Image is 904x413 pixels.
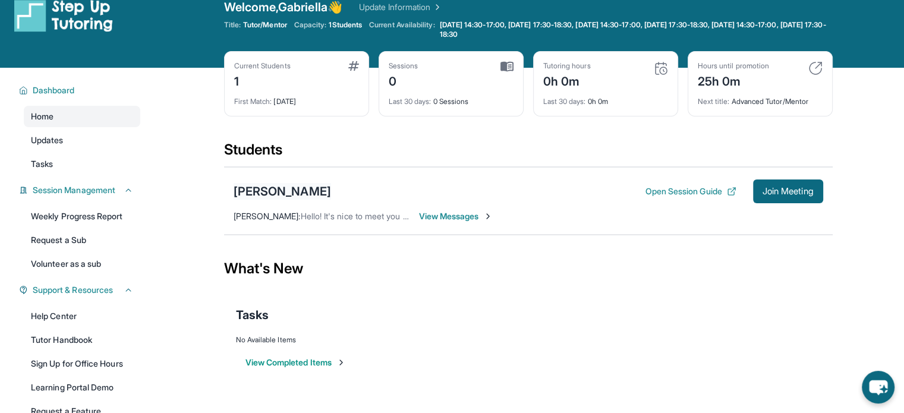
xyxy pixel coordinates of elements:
span: Join Meeting [763,188,814,195]
div: Tutoring hours [543,61,591,71]
span: Last 30 days : [389,97,431,106]
span: Next title : [698,97,730,106]
div: Advanced Tutor/Mentor [698,90,823,106]
div: 1 [234,71,291,90]
span: Current Availability: [369,20,434,39]
div: 0h 0m [543,71,591,90]
button: Support & Resources [28,284,133,296]
div: 0h 0m [543,90,668,106]
a: Sign Up for Office Hours [24,353,140,374]
button: chat-button [862,371,894,403]
span: Tasks [31,158,53,170]
div: [PERSON_NAME] [234,183,331,200]
div: Hours until promotion [698,61,769,71]
span: View Messages [419,210,493,222]
span: Home [31,111,53,122]
span: First Match : [234,97,272,106]
a: Volunteer as a sub [24,253,140,275]
img: Chevron Right [430,1,442,13]
span: [DATE] 14:30-17:00, [DATE] 17:30-18:30, [DATE] 14:30-17:00, [DATE] 17:30-18:30, [DATE] 14:30-17:0... [440,20,830,39]
a: Help Center [24,305,140,327]
img: Chevron-Right [483,212,493,221]
span: Dashboard [33,84,75,96]
button: View Completed Items [245,357,346,368]
div: 25h 0m [698,71,769,90]
span: Title: [224,20,241,30]
a: Request a Sub [24,229,140,251]
div: Sessions [389,61,418,71]
a: [DATE] 14:30-17:00, [DATE] 17:30-18:30, [DATE] 14:30-17:00, [DATE] 17:30-18:30, [DATE] 14:30-17:0... [437,20,833,39]
a: Updates [24,130,140,151]
button: Session Management [28,184,133,196]
button: Open Session Guide [645,185,736,197]
span: [PERSON_NAME] : [234,211,301,221]
span: Updates [31,134,64,146]
span: Session Management [33,184,115,196]
img: card [654,61,668,75]
span: Last 30 days : [543,97,586,106]
span: Capacity: [294,20,327,30]
div: [DATE] [234,90,359,106]
img: card [808,61,823,75]
a: Home [24,106,140,127]
a: Tutor Handbook [24,329,140,351]
div: 0 [389,71,418,90]
button: Dashboard [28,84,133,96]
span: 1 Students [329,20,362,30]
span: Tutor/Mentor [243,20,287,30]
span: Tasks [236,307,269,323]
a: Tasks [24,153,140,175]
button: Join Meeting [753,179,823,203]
span: Support & Resources [33,284,113,296]
div: What's New [224,242,833,295]
img: card [500,61,514,72]
a: Update Information [359,1,442,13]
a: Weekly Progress Report [24,206,140,227]
img: card [348,61,359,71]
div: No Available Items [236,335,821,345]
a: Learning Portal Demo [24,377,140,398]
div: Current Students [234,61,291,71]
div: 0 Sessions [389,90,514,106]
div: Students [224,140,833,166]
